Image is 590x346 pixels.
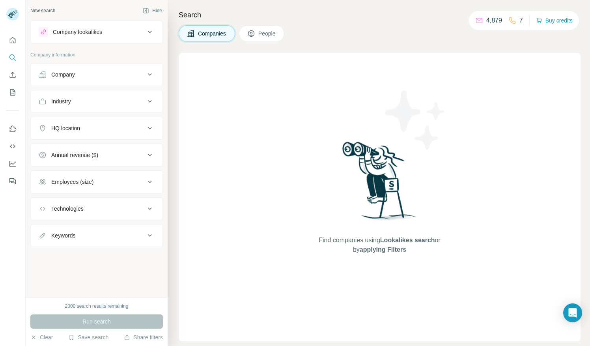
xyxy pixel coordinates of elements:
img: Surfe Illustration - Woman searching with binoculars [339,140,421,228]
button: Save search [68,333,108,341]
span: Companies [198,30,227,37]
button: Share filters [124,333,163,341]
button: Dashboard [6,157,19,171]
span: Lookalikes search [380,237,435,243]
button: Company [31,65,162,84]
button: Use Surfe on LinkedIn [6,122,19,136]
button: HQ location [31,119,162,138]
span: applying Filters [360,246,406,253]
div: Industry [51,97,71,105]
button: Technologies [31,199,162,218]
div: Technologies [51,205,84,213]
button: Employees (size) [31,172,162,191]
button: Enrich CSV [6,68,19,82]
p: 7 [519,16,523,25]
div: Open Intercom Messenger [563,303,582,322]
button: Quick start [6,33,19,47]
button: Hide [137,5,168,17]
div: HQ location [51,124,80,132]
div: 2000 search results remaining [65,303,129,310]
button: Company lookalikes [31,22,162,41]
span: Find companies using or by [316,236,442,254]
button: Use Surfe API [6,139,19,153]
p: Company information [30,51,163,58]
h4: Search [179,9,581,21]
button: Keywords [31,226,162,245]
button: Feedback [6,174,19,188]
button: Industry [31,92,162,111]
div: New search [30,7,55,14]
button: My lists [6,85,19,99]
p: 4,879 [486,16,502,25]
button: Buy credits [536,15,573,26]
button: Annual revenue ($) [31,146,162,165]
button: Clear [30,333,53,341]
div: Company lookalikes [53,28,102,36]
img: Surfe Illustration - Stars [380,84,451,155]
button: Search [6,50,19,65]
div: Annual revenue ($) [51,151,98,159]
div: Company [51,71,75,79]
div: Keywords [51,232,75,239]
span: People [258,30,276,37]
div: Employees (size) [51,178,93,186]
